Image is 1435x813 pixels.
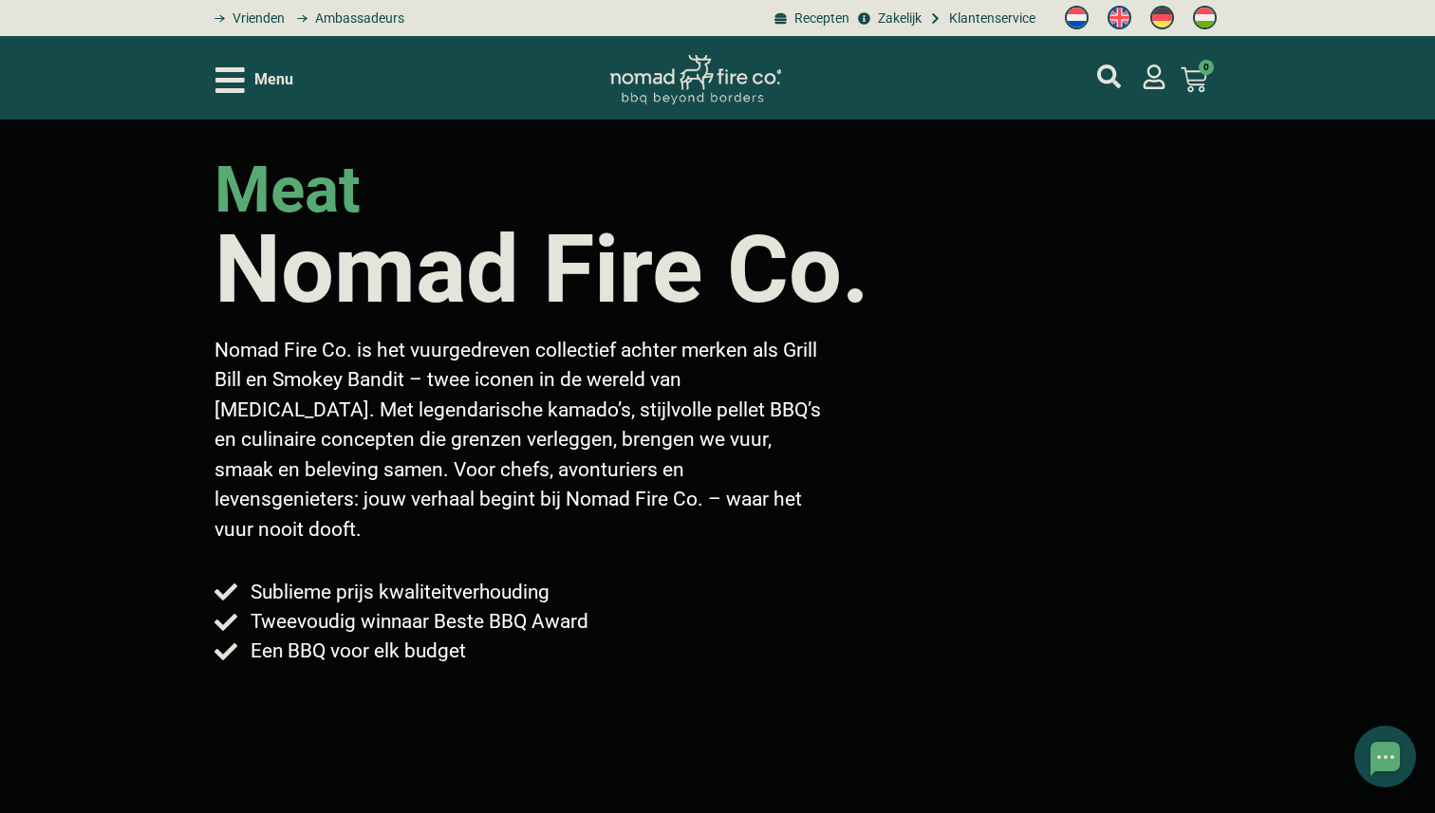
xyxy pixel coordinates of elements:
[215,64,293,97] div: Open/Close Menu
[310,9,404,28] span: Ambassadeurs
[926,9,1035,28] a: grill bill klantenservice
[228,9,285,28] span: Vrienden
[944,9,1035,28] span: Klantenservice
[214,223,869,317] h1: Nomad Fire Co.
[246,607,588,637] span: Tweevoudig winnaar Beste BBQ Award
[1183,1,1226,35] a: Switch to Hongaars
[772,9,849,28] a: BBQ recepten
[1150,6,1174,29] img: Duits
[1098,1,1141,35] a: Switch to Engels
[873,9,922,28] span: Zakelijk
[214,158,361,222] h2: meat
[1142,65,1166,89] a: mijn account
[208,9,285,28] a: grill bill vrienden
[1065,6,1089,29] img: Nederlands
[790,9,849,28] span: Recepten
[1141,1,1183,35] a: Switch to Duits
[246,578,550,607] span: Sublieme prijs kwaliteitverhouding
[1158,55,1230,104] a: 0
[214,336,828,545] p: Nomad Fire Co. is het vuurgedreven collectief achter merken als Grill Bill en Smokey Bandit – twe...
[246,637,466,666] span: Een BBQ voor elk budget
[289,9,403,28] a: grill bill ambassadors
[1193,6,1217,29] img: Hongaars
[1199,60,1214,75] span: 0
[254,68,293,91] span: Menu
[1097,65,1121,88] a: mijn account
[854,9,921,28] a: grill bill zakeljk
[610,55,781,105] img: Nomad Logo
[1108,6,1131,29] img: Engels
